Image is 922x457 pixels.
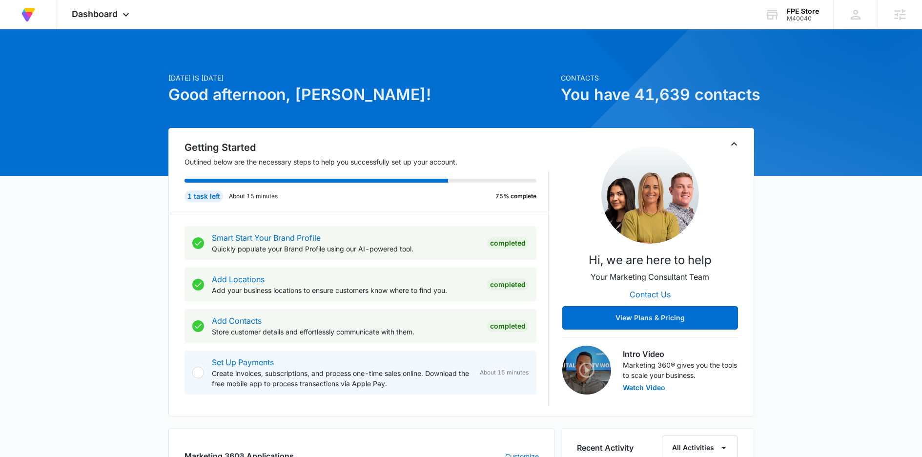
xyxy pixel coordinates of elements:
[184,190,223,202] div: 1 task left
[212,244,479,254] p: Quickly populate your Brand Profile using our AI-powered tool.
[623,384,665,391] button: Watch Video
[577,442,634,454] h6: Recent Activity
[168,83,555,106] h1: Good afternoon, [PERSON_NAME]!
[212,368,472,389] p: Create invoices, subscriptions, and process one-time sales online. Download the free mobile app t...
[20,6,37,23] img: Volusion
[212,316,262,326] a: Add Contacts
[787,7,819,15] div: account name
[184,157,549,167] p: Outlined below are the necessary steps to help you successfully set up your account.
[562,306,738,330] button: View Plans & Pricing
[184,140,549,155] h2: Getting Started
[620,283,680,306] button: Contact Us
[212,274,265,284] a: Add Locations
[487,237,529,249] div: Completed
[72,9,118,19] span: Dashboard
[212,233,321,243] a: Smart Start Your Brand Profile
[487,320,529,332] div: Completed
[562,346,611,395] img: Intro Video
[623,360,738,380] p: Marketing 360® gives you the tools to scale your business.
[212,357,274,367] a: Set Up Payments
[212,327,479,337] p: Store customer details and effortlessly communicate with them.
[212,285,479,295] p: Add your business locations to ensure customers know where to find you.
[561,73,754,83] p: Contacts
[480,368,529,377] span: About 15 minutes
[168,73,555,83] p: [DATE] is [DATE]
[487,279,529,291] div: Completed
[229,192,278,201] p: About 15 minutes
[561,83,754,106] h1: You have 41,639 contacts
[495,192,536,201] p: 75% complete
[728,138,740,150] button: Toggle Collapse
[787,15,819,22] div: account id
[623,348,738,360] h3: Intro Video
[591,271,709,283] p: Your Marketing Consultant Team
[589,251,712,269] p: Hi, we are here to help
